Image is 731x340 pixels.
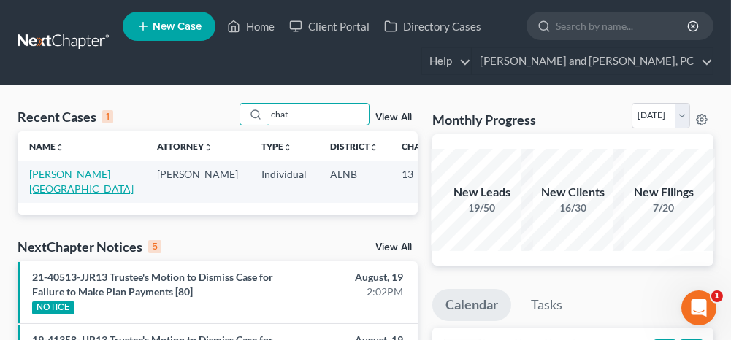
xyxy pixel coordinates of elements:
[148,240,161,253] div: 5
[432,111,536,128] h3: Monthly Progress
[289,270,403,285] div: August, 19
[402,141,451,152] a: Chapterunfold_more
[613,184,715,201] div: New Filings
[431,201,533,215] div: 19/50
[375,242,412,252] a: View All
[472,48,713,74] a: [PERSON_NAME] and [PERSON_NAME], PC
[145,161,250,202] td: [PERSON_NAME]
[521,201,624,215] div: 16/30
[289,285,403,299] div: 2:02PM
[390,161,463,202] td: 13
[32,271,273,298] a: 21-40513-JJR13 Trustee's Motion to Dismiss Case for Failure to Make Plan Payments [80]
[681,290,716,325] iframe: Intercom live chat
[422,48,471,74] a: Help
[220,13,282,39] a: Home
[102,110,113,123] div: 1
[711,290,723,302] span: 1
[370,143,378,152] i: unfold_more
[377,13,489,39] a: Directory Cases
[56,143,64,152] i: unfold_more
[330,141,378,152] a: Districtunfold_more
[521,184,624,201] div: New Clients
[29,168,134,195] a: [PERSON_NAME][GEOGRAPHIC_DATA]
[261,141,292,152] a: Typeunfold_more
[556,12,689,39] input: Search by name...
[283,143,292,152] i: unfold_more
[518,289,575,321] a: Tasks
[153,21,202,32] span: New Case
[250,161,318,202] td: Individual
[157,141,213,152] a: Attorneyunfold_more
[18,238,161,255] div: NextChapter Notices
[613,201,715,215] div: 7/20
[204,143,213,152] i: unfold_more
[32,301,74,314] div: NOTICE
[432,289,511,321] a: Calendar
[318,161,390,202] td: ALNB
[267,104,369,125] input: Search by name...
[375,112,412,123] a: View All
[431,184,533,201] div: New Leads
[29,141,64,152] a: Nameunfold_more
[282,13,377,39] a: Client Portal
[18,108,113,125] div: Recent Cases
